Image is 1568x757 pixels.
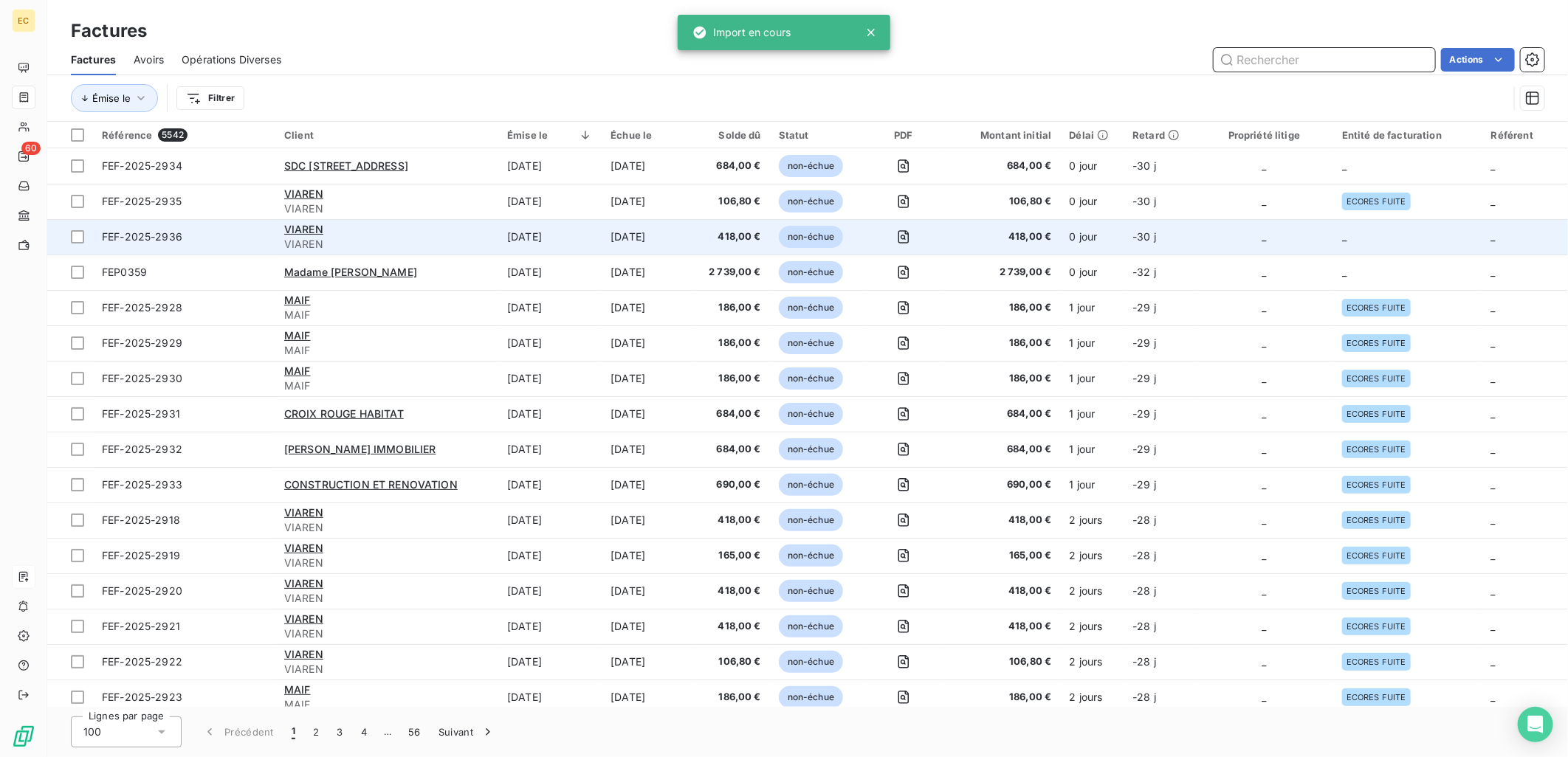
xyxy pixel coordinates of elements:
[102,129,152,141] span: Référence
[292,725,295,739] span: 1
[602,290,692,325] td: [DATE]
[71,84,158,112] button: Émise le
[498,184,602,219] td: [DATE]
[702,513,761,528] span: 418,00 €
[779,190,843,212] span: non-échue
[952,129,1051,141] div: Montant initial
[779,403,843,425] span: non-échue
[702,690,761,705] span: 186,00 €
[1132,195,1156,207] span: -30 j
[1491,620,1496,632] span: _
[1347,303,1406,312] span: ECORES FUITE
[1491,266,1496,278] span: _
[1491,129,1559,141] div: Référent
[498,396,602,432] td: [DATE]
[284,648,323,660] span: VIAREN
[952,654,1051,669] span: 106,80 €
[702,654,761,669] span: 106,80 €
[602,396,692,432] td: [DATE]
[702,584,761,598] span: 418,00 €
[284,266,417,278] span: Madame [PERSON_NAME]
[1132,655,1156,668] span: -28 j
[702,442,761,457] span: 684,00 €
[102,336,182,349] span: FEF-2025-2929
[284,294,311,306] span: MAIF
[498,467,602,502] td: [DATE]
[1132,301,1156,314] span: -29 j
[1132,407,1156,420] span: -29 j
[602,219,692,255] td: [DATE]
[1061,148,1124,184] td: 0 jour
[1262,478,1266,491] span: _
[779,509,843,531] span: non-échue
[952,548,1051,563] span: 165,00 €
[1347,657,1406,666] span: ECORES FUITE
[1342,159,1347,172] span: _
[602,573,692,609] td: [DATE]
[21,142,41,155] span: 60
[284,506,323,519] span: VIAREN
[779,129,855,141] div: Statut
[284,308,489,322] span: MAIF
[602,609,692,644] td: [DATE]
[611,129,684,141] div: Échue le
[1262,655,1266,668] span: _
[779,686,843,708] span: non-échue
[779,297,843,319] span: non-échue
[284,626,489,641] span: VIAREN
[1132,691,1156,703] span: -28 j
[1491,443,1496,455] span: _
[702,371,761,386] span: 186,00 €
[1262,230,1266,243] span: _
[1061,609,1124,644] td: 2 jours
[1262,159,1266,172] span: _
[1491,691,1496,703] span: _
[1132,129,1186,141] div: Retard
[498,325,602,361] td: [DATE]
[952,159,1051,173] span: 684,00 €
[284,556,489,570] span: VIAREN
[193,716,283,747] button: Précédent
[284,697,489,712] span: MAIF
[779,261,843,283] span: non-échue
[284,201,489,216] span: VIAREN
[102,691,182,703] span: FEF-2025-2923
[1132,549,1156,561] span: -28 j
[284,378,489,393] span: MAIF
[702,129,761,141] div: Solde dû
[1347,551,1406,560] span: ECORES FUITE
[692,19,791,46] div: Import en cours
[779,438,843,460] span: non-échue
[430,716,504,747] button: Suivant
[12,9,35,32] div: EC
[283,716,304,747] button: 1
[702,477,761,492] span: 690,00 €
[952,300,1051,315] span: 186,00 €
[498,432,602,467] td: [DATE]
[952,690,1051,705] span: 186,00 €
[702,265,761,280] span: 2 739,00 €
[498,255,602,290] td: [DATE]
[498,573,602,609] td: [DATE]
[1070,129,1115,141] div: Délai
[102,514,180,526] span: FEF-2025-2918
[102,301,182,314] span: FEF-2025-2928
[498,609,602,644] td: [DATE]
[71,52,116,67] span: Factures
[102,266,147,278] span: FEP0359
[1347,516,1406,525] span: ECORES FUITE
[602,361,692,396] td: [DATE]
[1061,467,1124,502] td: 1 jour
[498,538,602,573] td: [DATE]
[1061,538,1124,573] td: 2 jours
[1262,584,1266,597] span: _
[1347,197,1406,206] span: ECORES FUITE
[158,128,188,142] span: 5542
[1347,409,1406,418] span: ECORES FUITE
[1347,693,1406,702] span: ECORES FUITE
[102,584,182,597] span: FEF-2025-2920
[1347,445,1406,454] span: ECORES FUITE
[284,478,458,491] span: CONSTRUCTION ET RENOVATION
[284,577,323,590] span: VIAREN
[702,619,761,634] span: 418,00 €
